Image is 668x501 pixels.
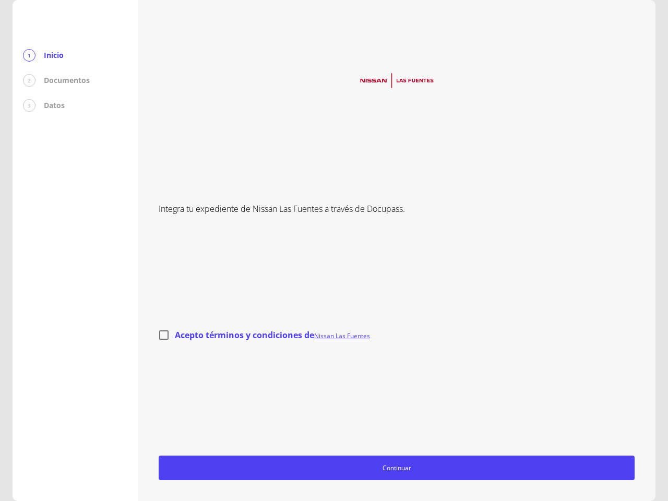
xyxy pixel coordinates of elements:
[23,49,35,62] div: 1
[314,331,370,340] a: Nissan Las Fuentes
[354,68,440,93] img: logo
[175,329,370,341] span: Acepto términos y condiciones de
[44,100,65,111] p: Datos
[159,456,635,480] button: Continuar
[163,462,630,473] span: Continuar
[23,74,35,87] div: 2
[159,202,635,215] p: Integra tu expediente de Nissan Las Fuentes a través de Docupass.
[23,99,35,112] div: 3
[44,75,90,86] p: Documentos
[44,50,64,61] p: Inicio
